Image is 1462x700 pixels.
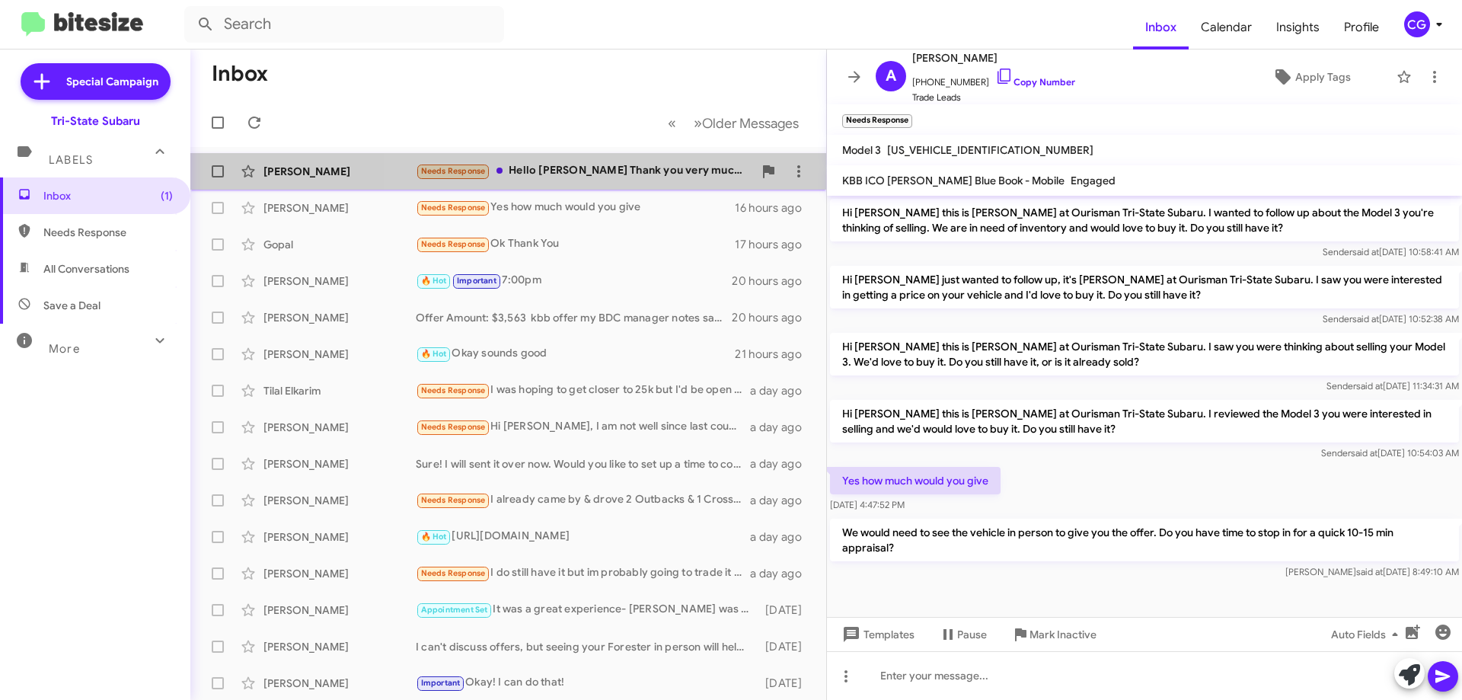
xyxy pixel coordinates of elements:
[263,310,416,325] div: [PERSON_NAME]
[416,199,735,216] div: Yes how much would you give
[732,310,814,325] div: 20 hours ago
[421,495,486,505] span: Needs Response
[830,499,905,510] span: [DATE] 4:47:52 PM
[43,261,129,276] span: All Conversations
[416,491,750,509] div: I already came by & drove 2 Outbacks & 1 Crosstrek. Your reps was awesome, but my Subaru 'lust' w...
[839,621,915,648] span: Templates
[1133,5,1189,50] a: Inbox
[457,276,496,286] span: Important
[694,113,702,133] span: »
[758,676,814,691] div: [DATE]
[830,199,1459,241] p: Hi [PERSON_NAME] this is [PERSON_NAME] at Ourisman Tri-State Subaru. I wanted to follow up about ...
[827,621,927,648] button: Templates
[830,467,1001,494] p: Yes how much would you give
[263,566,416,581] div: [PERSON_NAME]
[927,621,999,648] button: Pause
[659,107,685,139] button: Previous
[49,153,93,167] span: Labels
[212,62,268,86] h1: Inbox
[263,164,416,179] div: [PERSON_NAME]
[263,603,416,618] div: [PERSON_NAME]
[43,225,173,240] span: Needs Response
[421,166,486,176] span: Needs Response
[416,235,735,253] div: Ok Thank You
[184,6,504,43] input: Search
[421,568,486,578] span: Needs Response
[912,67,1075,90] span: [PHONE_NUMBER]
[1295,63,1351,91] span: Apply Tags
[416,382,750,399] div: I was hoping to get closer to 25k but I'd be open to hearing what you can offer
[263,347,416,362] div: [PERSON_NAME]
[830,333,1459,376] p: Hi [PERSON_NAME] this is [PERSON_NAME] at Ourisman Tri-State Subaru. I saw you were thinking abou...
[421,276,447,286] span: 🔥 Hot
[263,383,416,398] div: Tilal Elkarim
[842,174,1065,187] span: KBB ICO [PERSON_NAME] Blue Book - Mobile
[1285,566,1459,577] span: [PERSON_NAME] [DATE] 8:49:10 AM
[1071,174,1116,187] span: Engaged
[685,107,808,139] button: Next
[416,674,758,692] div: Okay! I can do that!
[1391,11,1445,37] button: CG
[995,76,1075,88] a: Copy Number
[999,621,1109,648] button: Mark Inactive
[421,532,447,542] span: 🔥 Hot
[66,74,158,89] span: Special Campaign
[421,239,486,249] span: Needs Response
[416,345,735,363] div: Okay sounds good
[416,310,732,325] div: Offer Amount: $3,563 kbb offer my BDC manager notes say your passing it on to your son let us kno...
[416,456,750,471] div: Sure! I will sent it over now. Would you like to set up a time to come in and see it?
[263,237,416,252] div: Gopal
[263,639,416,654] div: [PERSON_NAME]
[750,420,814,435] div: a day ago
[421,203,486,213] span: Needs Response
[263,676,416,691] div: [PERSON_NAME]
[732,273,814,289] div: 20 hours ago
[49,342,80,356] span: More
[421,605,488,615] span: Appointment Set
[659,107,808,139] nav: Page navigation example
[830,519,1459,561] p: We would need to see the vehicle in person to give you the offer. Do you have time to stop in for...
[416,418,750,436] div: Hi [PERSON_NAME], I am not well since last couple of days, sorry couldn't reply to you. I wont be...
[735,200,814,216] div: 16 hours ago
[263,200,416,216] div: [PERSON_NAME]
[750,383,814,398] div: a day ago
[1404,11,1430,37] div: CG
[416,564,750,582] div: I do still have it but im probably going to trade it into carvana for a tesla model y. They gave ...
[263,529,416,545] div: [PERSON_NAME]
[830,400,1459,443] p: Hi [PERSON_NAME] this is [PERSON_NAME] at Ourisman Tri-State Subaru. I reviewed the Model 3 you w...
[750,529,814,545] div: a day ago
[263,456,416,471] div: [PERSON_NAME]
[421,349,447,359] span: 🔥 Hot
[1356,380,1383,392] span: said at
[1233,63,1389,91] button: Apply Tags
[1029,621,1096,648] span: Mark Inactive
[1321,447,1459,459] span: Sender [DATE] 10:54:03 AM
[421,422,486,432] span: Needs Response
[1352,246,1379,257] span: said at
[161,188,173,203] span: (1)
[750,456,814,471] div: a day ago
[421,385,486,395] span: Needs Response
[416,601,758,618] div: It was a great experience- [PERSON_NAME] was excellent. Unfortunately we went with a different car
[21,63,171,100] a: Special Campaign
[416,162,753,180] div: Hello [PERSON_NAME] Thank you very much for our conversations, you have been very informative and...
[886,64,896,88] span: A
[1326,380,1459,392] span: Sender [DATE] 11:34:31 AM
[842,143,881,157] span: Model 3
[750,566,814,581] div: a day ago
[1352,313,1379,324] span: said at
[1332,5,1391,50] a: Profile
[912,49,1075,67] span: [PERSON_NAME]
[51,113,140,129] div: Tri-State Subaru
[758,603,814,618] div: [DATE]
[1264,5,1332,50] a: Insights
[1331,621,1404,648] span: Auto Fields
[668,113,676,133] span: «
[830,266,1459,308] p: Hi [PERSON_NAME] just wanted to follow up, it's [PERSON_NAME] at Ourisman Tri-State Subaru. I saw...
[1189,5,1264,50] a: Calendar
[263,493,416,508] div: [PERSON_NAME]
[1323,313,1459,324] span: Sender [DATE] 10:52:38 AM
